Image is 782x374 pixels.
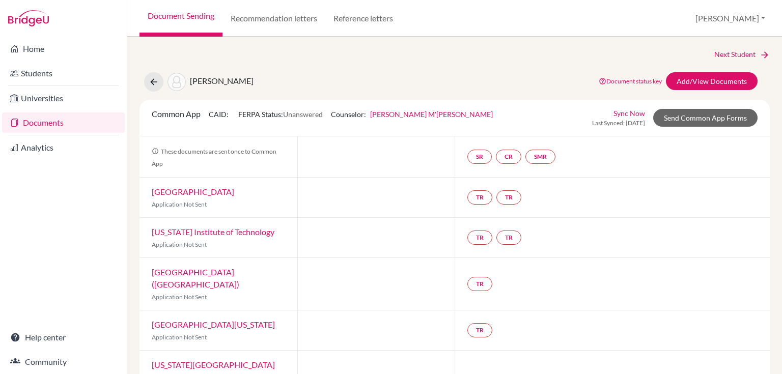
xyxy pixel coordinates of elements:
span: Application Not Sent [152,200,207,208]
span: Application Not Sent [152,293,207,301]
a: Help center [2,327,125,348]
a: TR [467,277,492,291]
a: Students [2,63,125,83]
a: Next Student [714,49,770,60]
a: TR [467,190,492,205]
a: [GEOGRAPHIC_DATA][US_STATE] [152,320,275,329]
a: TR [467,323,492,337]
a: TR [496,190,521,205]
span: Application Not Sent [152,241,207,248]
a: Document status key [599,77,662,85]
button: [PERSON_NAME] [691,9,770,28]
a: CR [496,150,521,164]
span: Last Synced: [DATE] [592,119,645,128]
a: SMR [525,150,555,164]
a: [GEOGRAPHIC_DATA] ([GEOGRAPHIC_DATA]) [152,267,239,289]
a: TR [467,231,492,245]
span: Counselor: [331,110,493,119]
span: [PERSON_NAME] [190,76,254,85]
img: Bridge-U [8,10,49,26]
a: [GEOGRAPHIC_DATA] [152,187,234,196]
span: FERPA Status: [238,110,323,119]
a: Send Common App Forms [653,109,758,127]
a: TR [496,231,521,245]
a: Universities [2,88,125,108]
a: Analytics [2,137,125,158]
span: These documents are sent once to Common App [152,148,276,167]
a: Sync Now [613,108,645,119]
a: [PERSON_NAME] M'[PERSON_NAME] [370,110,493,119]
span: Common App [152,109,201,119]
span: Unanswered [283,110,323,119]
a: Community [2,352,125,372]
a: Add/View Documents [666,72,758,90]
a: Documents [2,112,125,133]
span: CAID: [209,110,230,119]
span: Application Not Sent [152,333,207,341]
a: [US_STATE] Institute of Technology [152,227,274,237]
a: Home [2,39,125,59]
a: SR [467,150,492,164]
a: [US_STATE][GEOGRAPHIC_DATA] [152,360,275,369]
